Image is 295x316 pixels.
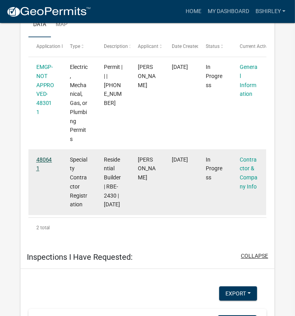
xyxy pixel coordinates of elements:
[70,64,88,142] span: Electric, Mechanical, Gas, or Plumbing Permits
[138,64,156,88] span: Brian Shirley
[182,4,205,19] a: Home
[28,218,266,238] div: 2 total
[206,156,223,181] span: In Progress
[172,156,188,163] span: 09/18/2025
[205,4,252,19] a: My Dashboard
[27,252,133,262] h5: Inspections I Have Requested:
[240,44,273,49] span: Current Activity
[240,156,258,190] a: Contractor & Company Info
[198,37,232,56] datatable-header-cell: Status
[36,64,54,115] a: EMGP-NOT APPROVED-483011
[164,37,198,56] datatable-header-cell: Date Created
[51,12,72,38] a: Map
[104,64,123,106] span: Permit | | | 179-00-00-029
[36,44,79,49] span: Application Number
[232,37,266,56] datatable-header-cell: Current Activity
[70,44,81,49] span: Type
[96,37,130,56] datatable-header-cell: Description
[130,37,164,56] datatable-header-cell: Applicant
[62,37,96,56] datatable-header-cell: Type
[241,252,268,260] button: collapse
[70,156,88,208] span: Specialty Contractor Registration
[138,44,159,49] span: Applicant
[252,4,289,19] a: BShirley
[36,156,52,172] a: 480641
[240,64,258,97] a: General Information
[172,44,200,49] span: Date Created
[104,156,121,208] span: Residential Builder | RBE-2430 | 06/30/2027
[28,37,62,56] datatable-header-cell: Application Number
[172,64,188,70] span: 09/23/2025
[104,44,128,49] span: Description
[219,286,257,301] button: Export
[28,12,51,38] a: Data
[206,44,220,49] span: Status
[206,64,223,88] span: In Progress
[138,156,156,181] span: Brian Shirley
